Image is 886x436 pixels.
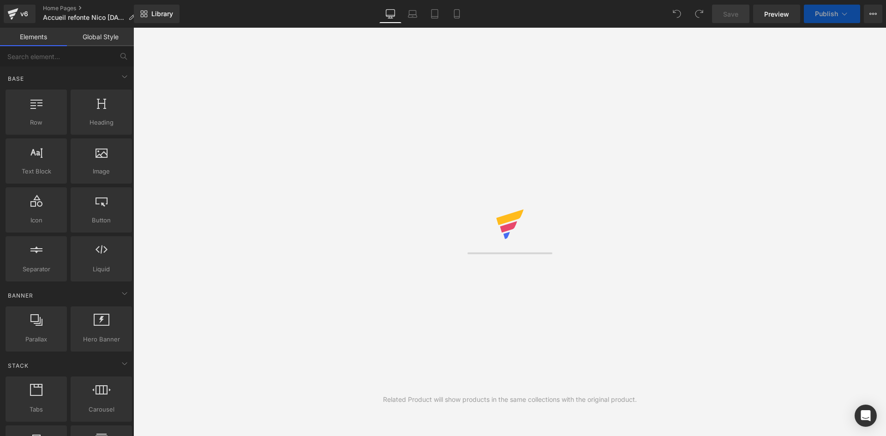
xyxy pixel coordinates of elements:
span: Stack [7,361,30,370]
button: Publish [804,5,860,23]
span: Tabs [8,405,64,414]
a: Home Pages [43,5,142,12]
span: Parallax [8,334,64,344]
a: v6 [4,5,36,23]
div: Related Product will show products in the same collections with the original product. [383,394,637,405]
button: Redo [690,5,708,23]
a: Mobile [446,5,468,23]
span: Carousel [73,405,129,414]
span: Liquid [73,264,129,274]
span: Banner [7,291,34,300]
span: Preview [764,9,789,19]
a: Laptop [401,5,424,23]
a: Desktop [379,5,401,23]
span: Text Block [8,167,64,176]
span: Heading [73,118,129,127]
span: Hero Banner [73,334,129,344]
span: Row [8,118,64,127]
a: Preview [753,5,800,23]
a: New Library [134,5,180,23]
span: Save [723,9,738,19]
span: Separator [8,264,64,274]
div: v6 [18,8,30,20]
button: Undo [668,5,686,23]
span: Publish [815,10,838,18]
a: Tablet [424,5,446,23]
span: Library [151,10,173,18]
button: More [864,5,882,23]
span: Base [7,74,25,83]
span: Icon [8,215,64,225]
span: Accueil refonte Nico [DATE] [43,14,125,21]
div: Open Intercom Messenger [855,405,877,427]
span: Button [73,215,129,225]
span: Image [73,167,129,176]
a: Global Style [67,28,134,46]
